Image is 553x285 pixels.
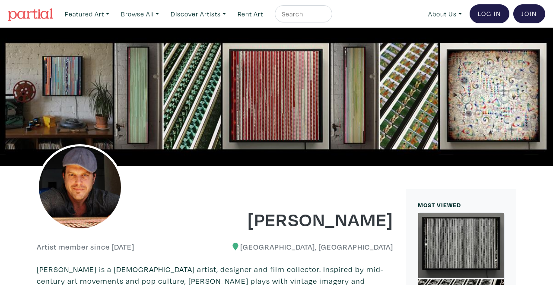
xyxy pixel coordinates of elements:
[424,5,466,23] a: About Us
[513,4,545,23] a: Join
[37,242,134,252] h6: Artist member since [DATE]
[470,4,509,23] a: Log In
[418,201,461,209] small: MOST VIEWED
[167,5,230,23] a: Discover Artists
[222,207,394,231] h1: [PERSON_NAME]
[117,5,163,23] a: Browse All
[37,144,123,231] img: phpThumb.php
[222,242,394,252] h6: [GEOGRAPHIC_DATA], [GEOGRAPHIC_DATA]
[281,9,324,19] input: Search
[61,5,113,23] a: Featured Art
[234,5,267,23] a: Rent Art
